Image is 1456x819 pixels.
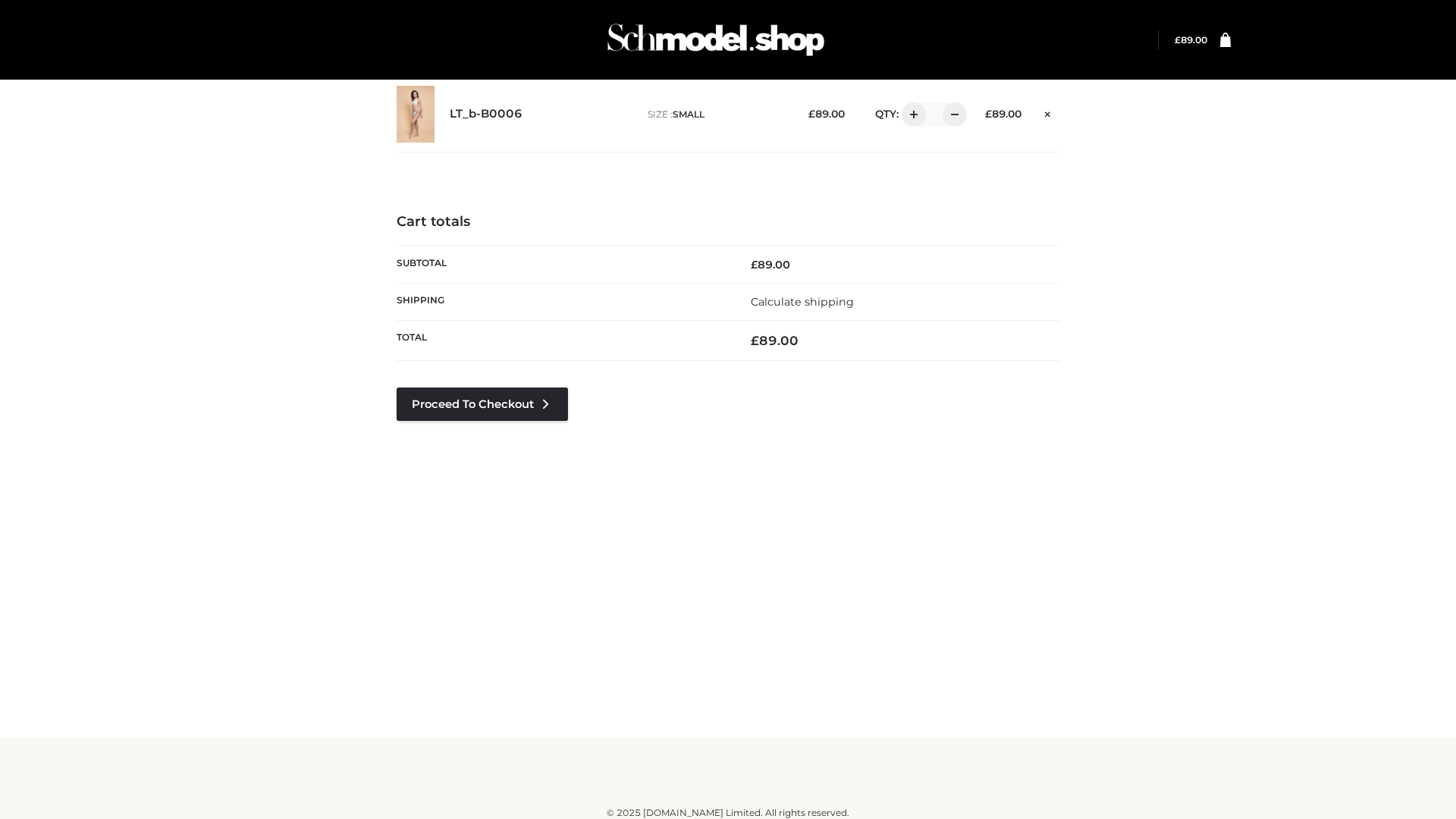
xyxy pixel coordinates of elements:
span: £ [1175,34,1181,45]
a: LT_b-B0006 [450,107,522,121]
th: Shipping [397,283,728,320]
a: £89.00 [1175,34,1207,45]
th: Subtotal [397,246,728,283]
bdi: 89.00 [985,108,1021,120]
bdi: 89.00 [751,258,790,271]
a: Calculate shipping [751,295,854,309]
a: Remove this item [1037,102,1059,122]
img: LT_b-B0006 - SMALL [397,86,435,143]
h4: Cart totals [397,214,1059,231]
span: £ [808,108,815,120]
img: Schmodel Admin 964 [602,10,830,70]
a: Proceed to Checkout [397,388,568,421]
div: QTY: [860,102,962,127]
bdi: 89.00 [808,108,845,120]
span: £ [751,258,758,271]
p: size : [648,108,785,121]
th: Total [397,321,728,361]
bdi: 89.00 [751,333,799,348]
span: £ [751,333,759,348]
bdi: 89.00 [1175,34,1207,45]
span: SMALL [673,108,704,120]
span: £ [985,108,992,120]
